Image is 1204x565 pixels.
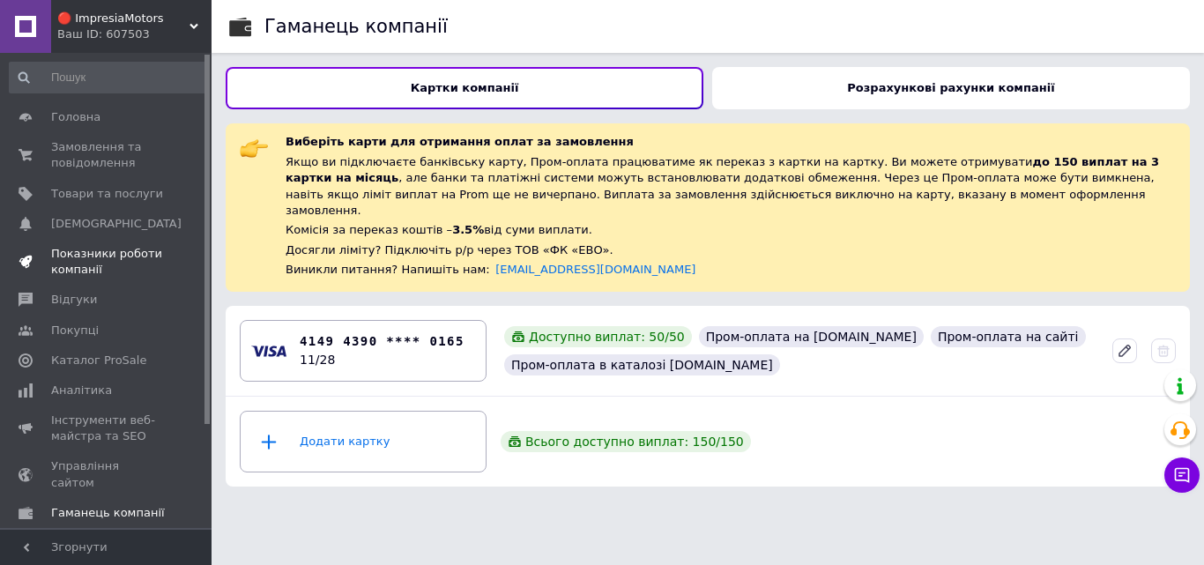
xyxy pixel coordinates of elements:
span: Відгуки [51,292,97,308]
div: Пром-оплата в каталозі [DOMAIN_NAME] [504,354,780,375]
span: Каталог ProSale [51,353,146,368]
span: 3.5% [452,223,484,236]
span: Інструменти веб-майстра та SEO [51,413,163,444]
span: Товари та послуги [51,186,163,202]
div: Пром-оплата на [DOMAIN_NAME] [699,326,924,347]
div: Ваш ID: 607503 [57,26,212,42]
div: Пром-оплата на сайті [931,326,1086,347]
b: Картки компанії [411,81,519,94]
span: Покупці [51,323,99,338]
div: Досягли ліміту? Підключіть р/р через ТОВ «ФК «ЕВО». [286,242,1176,258]
div: Виникли питання? Напишіть нам: [286,262,1176,278]
span: Головна [51,109,100,125]
span: Гаманець компанії [51,505,165,521]
span: Виберіть карти для отримання оплат за замовлення [286,135,634,148]
span: Замовлення та повідомлення [51,139,163,171]
div: Всього доступно виплат: 150 / 150 [501,431,751,452]
div: Якщо ви підключаєте банківську карту, Пром-оплата працюватиме як переказ з картки на картку. Ви м... [286,154,1176,219]
button: Чат з покупцем [1164,457,1200,493]
div: Гаманець компанії [264,18,448,36]
a: [EMAIL_ADDRESS][DOMAIN_NAME] [495,263,695,276]
input: Пошук [9,62,208,93]
div: Доступно виплат: 50 / 50 [504,326,692,347]
span: Показники роботи компанії [51,246,163,278]
span: Управління сайтом [51,458,163,490]
time: 11/28 [300,353,335,367]
span: [DEMOGRAPHIC_DATA] [51,216,182,232]
div: Комісія за переказ коштів – від суми виплати. [286,222,1176,239]
span: Аналітика [51,383,112,398]
span: 🔴 ImpresiaMotors [57,11,190,26]
div: Додати картку [251,415,475,468]
img: :point_right: [240,134,268,162]
b: Розрахункові рахунки компанії [847,81,1054,94]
